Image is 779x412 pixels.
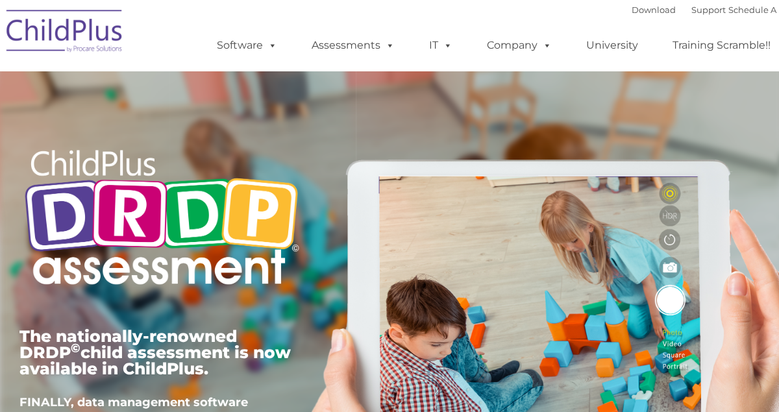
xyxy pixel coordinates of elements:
[416,32,465,58] a: IT
[71,341,80,356] sup: ©
[573,32,651,58] a: University
[474,32,565,58] a: Company
[691,5,726,15] a: Support
[19,133,304,306] img: Copyright - DRDP Logo Light
[204,32,290,58] a: Software
[299,32,408,58] a: Assessments
[19,326,291,378] span: The nationally-renowned DRDP child assessment is now available in ChildPlus.
[632,5,676,15] a: Download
